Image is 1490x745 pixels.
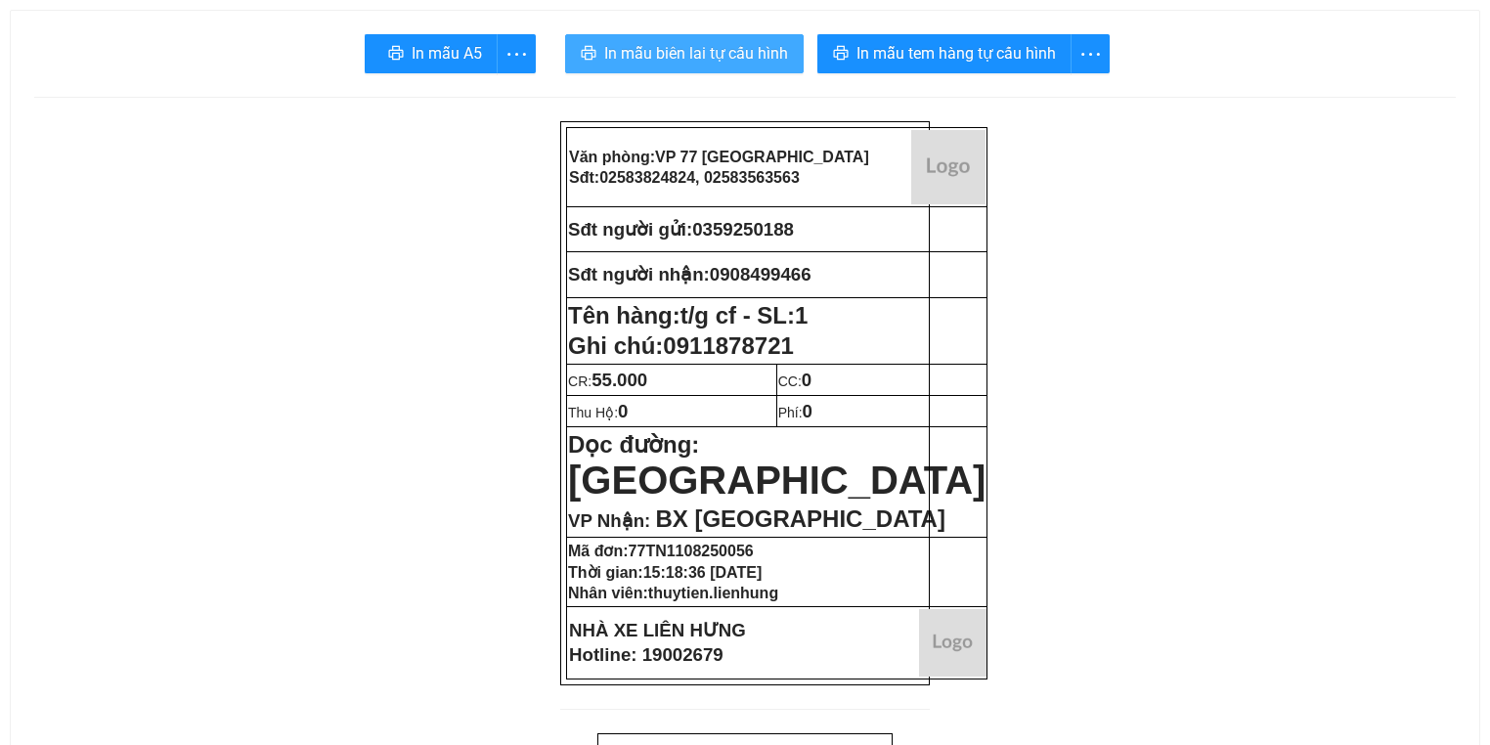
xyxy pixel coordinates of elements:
span: Ghi chú: [568,332,794,359]
span: t/g cf - SL: [680,302,809,329]
span: In mẫu A5 [412,41,482,66]
span: In mẫu tem hàng tự cấu hình [856,41,1056,66]
strong: Mã đơn: [568,543,754,559]
strong: Văn phòng: [569,149,869,165]
button: printerIn mẫu biên lai tự cấu hình [565,34,804,73]
span: 0 [618,401,628,421]
span: printer [581,45,596,64]
span: more [1072,42,1109,66]
span: [GEOGRAPHIC_DATA] [568,459,986,502]
span: 02583824824, 02583563563 [599,169,800,186]
strong: NHÀ XE LIÊN HƯNG [569,620,746,640]
strong: Dọc đường: [568,431,986,499]
span: thuytien.lienhung [648,585,778,601]
span: 0908499466 [710,264,811,285]
span: BX [GEOGRAPHIC_DATA] [655,505,944,532]
strong: Hotline: 19002679 [569,644,723,665]
span: Phí: [778,405,812,420]
strong: Nhân viên: [568,585,778,601]
span: CC: [778,373,812,389]
span: 15:18:36 [DATE] [643,564,763,581]
button: more [1071,34,1110,73]
strong: Sđt người gửi: [568,219,692,240]
strong: Sđt: [569,169,800,186]
strong: Tên hàng: [568,302,808,329]
img: logo [911,130,986,204]
span: more [498,42,535,66]
span: 77TN1108250056 [629,543,754,559]
span: 0 [802,370,811,390]
span: 1 [795,302,808,329]
button: printerIn mẫu A5 [365,34,498,73]
span: VP Nhận: [568,510,650,531]
strong: Thời gian: [568,564,762,581]
span: 0 [803,401,812,421]
span: 55.000 [592,370,647,390]
span: printer [833,45,849,64]
span: CR: [568,373,647,389]
span: Thu Hộ: [568,405,628,420]
button: printerIn mẫu tem hàng tự cấu hình [817,34,1072,73]
img: logo [919,609,986,677]
span: 0359250188 [692,219,794,240]
span: VP 77 [GEOGRAPHIC_DATA] [655,149,869,165]
strong: Sđt người nhận: [568,264,710,285]
span: In mẫu biên lai tự cấu hình [604,41,788,66]
button: more [497,34,536,73]
span: 0911878721 [663,332,793,359]
span: printer [388,45,404,64]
